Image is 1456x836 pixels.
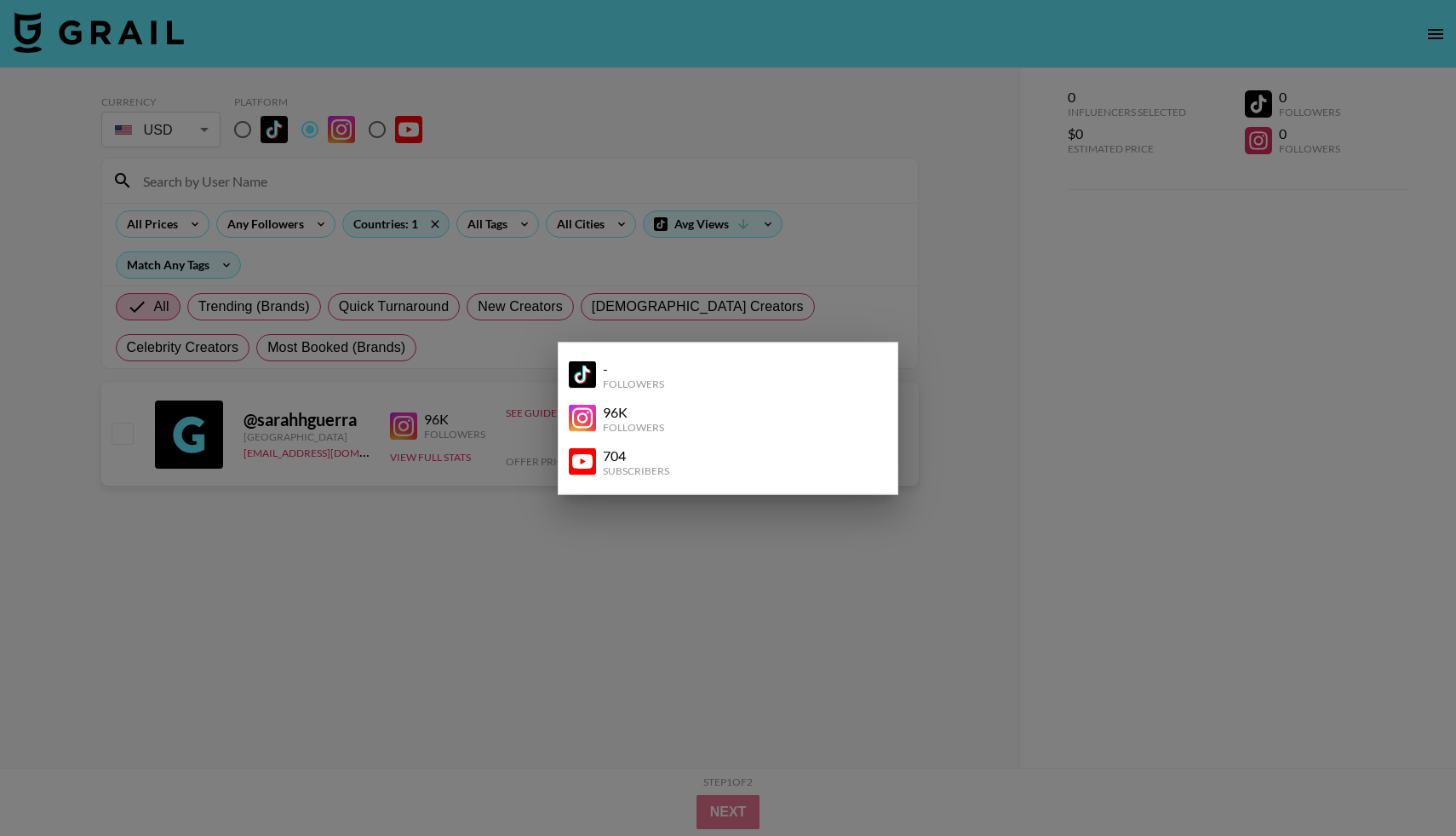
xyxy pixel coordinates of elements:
[603,403,664,420] div: 96K
[1371,751,1436,816] iframe: Drift Widget Chat Controller
[603,420,664,433] div: Followers
[603,377,664,389] div: Followers
[603,464,669,476] div: Subscribers
[569,361,596,389] img: YouTube
[603,447,669,464] div: 704
[569,405,596,432] img: YouTube
[603,360,664,377] div: -
[569,448,596,476] img: YouTube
